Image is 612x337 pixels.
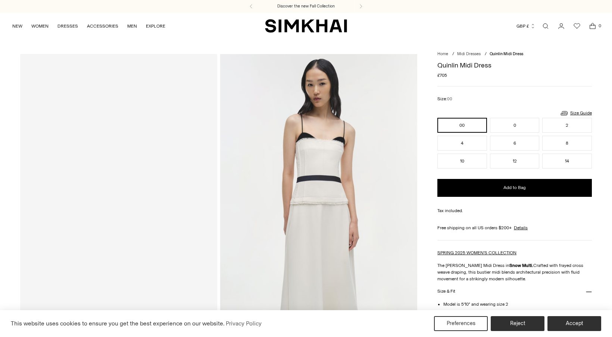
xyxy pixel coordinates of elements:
[146,18,165,34] a: EXPLORE
[11,320,225,327] span: This website uses cookies to ensure you get the best experience on our website.
[491,316,544,331] button: Reject
[542,118,592,133] button: 2
[265,19,347,33] a: SIMKHAI
[452,51,454,57] div: /
[516,18,535,34] button: GBP £
[437,51,448,56] a: Home
[437,207,592,214] div: Tax included.
[57,18,78,34] a: DRESSES
[485,51,487,57] div: /
[585,19,600,34] a: Open cart modal
[225,318,263,329] a: Privacy Policy (opens in a new tab)
[490,136,540,151] button: 6
[127,18,137,34] a: MEN
[538,19,553,34] a: Open search modal
[437,72,447,79] span: £705
[437,95,452,103] label: Size:
[554,19,569,34] a: Go to the account page
[509,263,533,268] strong: Snow Multi.
[12,18,22,34] a: NEW
[447,97,452,101] span: 00
[437,289,455,294] h3: Size & Fit
[542,136,592,151] button: 8
[434,316,488,331] button: Preferences
[514,224,528,231] a: Details
[569,19,584,34] a: Wishlist
[437,179,592,197] button: Add to Bag
[596,22,603,29] span: 0
[457,51,481,56] a: Midi Dresses
[547,316,601,331] button: Accept
[490,118,540,133] button: 0
[490,154,540,168] button: 12
[437,118,487,133] button: 00
[437,136,487,151] button: 4
[437,262,592,282] p: The [PERSON_NAME] Midi Dress in Crafted with frayed cross weave draping, this bustier midi blends...
[87,18,118,34] a: ACCESSORIES
[542,154,592,168] button: 14
[277,3,335,9] a: Discover the new Fall Collection
[490,51,523,56] span: Quinlin Midi Dress
[443,301,592,308] li: Model is 5'10" and wearing size 2
[437,282,592,301] button: Size & Fit
[437,62,592,69] h1: Quinlin Midi Dress
[437,250,516,255] a: SPRING 2025 WOMEN'S COLLECTION
[437,154,487,168] button: 10
[437,224,592,231] div: Free shipping on all US orders $200+
[560,108,592,118] a: Size Guide
[31,18,49,34] a: WOMEN
[503,185,526,191] span: Add to Bag
[437,51,592,57] nav: breadcrumbs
